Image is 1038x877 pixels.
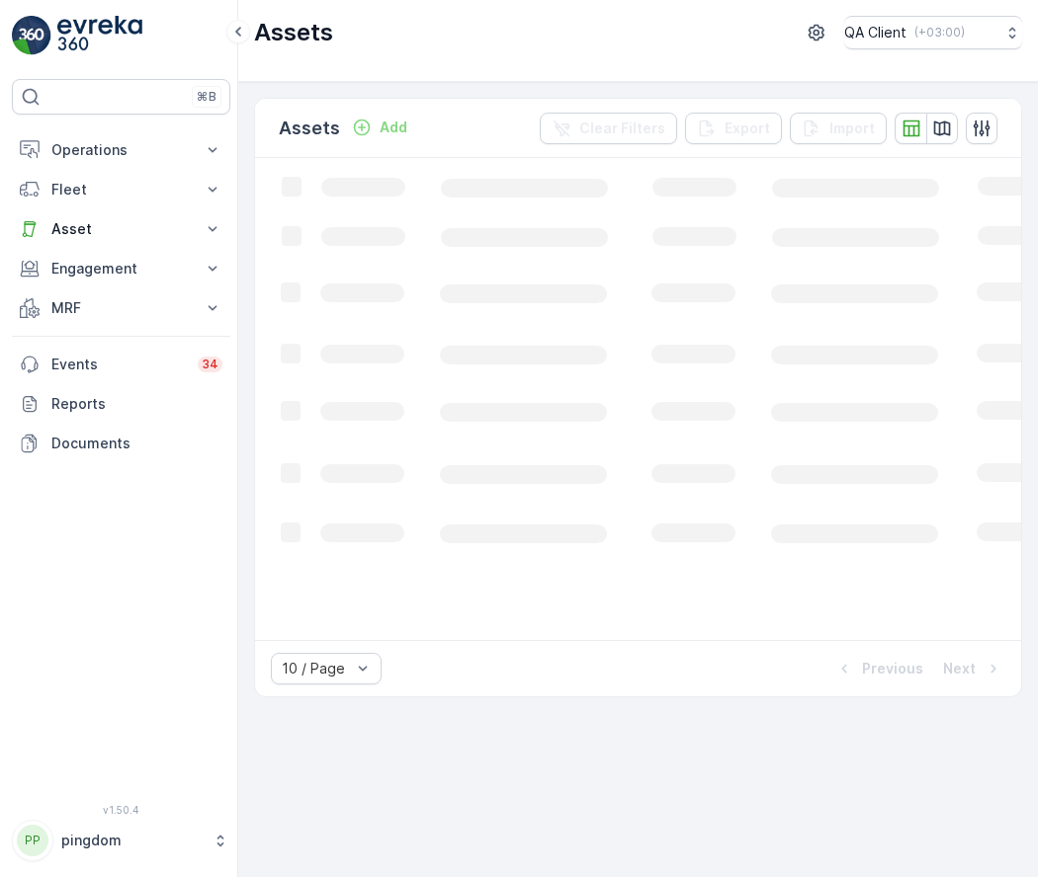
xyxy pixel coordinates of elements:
[12,384,230,424] a: Reports
[685,113,782,144] button: Export
[943,659,976,678] p: Next
[57,16,142,55] img: logo_light-DOdMpM7g.png
[254,17,333,48] p: Assets
[12,16,51,55] img: logo
[51,219,191,239] p: Asset
[51,140,191,160] p: Operations
[844,23,907,42] p: QA Client
[12,804,230,816] span: v 1.50.4
[12,130,230,170] button: Operations
[51,355,186,374] p: Events
[862,659,923,678] p: Previous
[844,16,1022,49] button: QA Client(+03:00)
[829,119,875,138] p: Import
[12,249,230,288] button: Engagement
[51,394,222,414] p: Reports
[12,170,230,209] button: Fleet
[51,298,191,318] p: MRF
[279,115,340,142] p: Assets
[579,119,665,138] p: Clear Filters
[12,424,230,463] a: Documents
[197,89,216,105] p: ⌘B
[17,825,48,856] div: PP
[540,113,677,144] button: Clear Filters
[790,113,887,144] button: Import
[61,831,203,850] p: pingdom
[51,180,191,199] p: Fleet
[914,25,965,40] p: ( +03:00 )
[832,657,925,680] button: Previous
[12,288,230,328] button: MRF
[202,357,218,372] p: 34
[344,116,415,139] button: Add
[725,119,770,138] p: Export
[51,434,222,453] p: Documents
[12,345,230,384] a: Events34
[12,820,230,861] button: PPpingdom
[380,118,407,137] p: Add
[12,209,230,249] button: Asset
[51,259,191,279] p: Engagement
[941,657,1005,680] button: Next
